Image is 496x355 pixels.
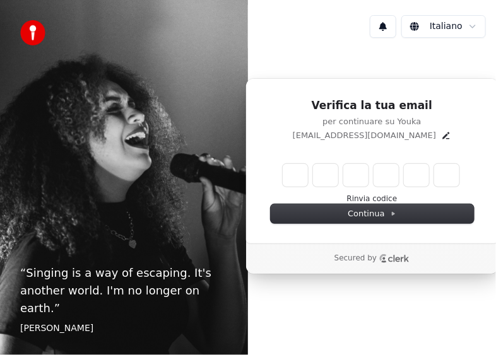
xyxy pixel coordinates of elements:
[20,20,45,45] img: youka
[20,264,228,317] p: “ Singing is a way of escaping. It's another world. I'm no longer on earth. ”
[20,322,228,335] footer: [PERSON_NAME]
[343,164,369,187] input: Digit 3
[374,164,399,187] input: Digit 4
[348,208,396,219] span: Continua
[283,164,308,187] input: Enter verification code. Digit 1
[313,164,338,187] input: Digit 2
[280,161,462,189] div: Verification code input
[379,254,410,263] a: Clerk logo
[271,116,474,127] p: per continuare su Youka
[347,194,398,204] button: Rinvia codice
[334,253,377,264] p: Secured by
[271,98,474,113] h1: Verifica la tua email
[441,131,451,141] button: Edit
[434,164,459,187] input: Digit 6
[404,164,429,187] input: Digit 5
[271,204,474,223] button: Continua
[293,130,436,141] p: [EMAIL_ADDRESS][DOMAIN_NAME]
